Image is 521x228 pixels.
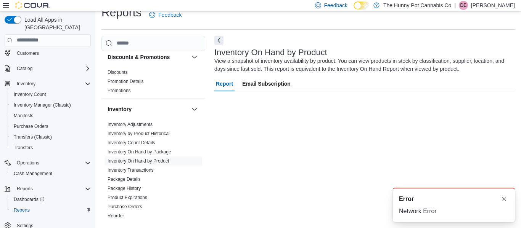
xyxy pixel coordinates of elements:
[108,195,147,200] a: Product Expirations
[108,158,169,164] span: Inventory On Hand by Product
[2,183,94,194] button: Reports
[11,111,91,120] span: Manifests
[399,195,414,204] span: Error
[14,207,30,213] span: Reports
[146,7,185,22] a: Feedback
[108,88,131,93] a: Promotions
[8,121,94,132] button: Purchase Orders
[101,68,205,98] div: Discounts & Promotions
[14,102,71,108] span: Inventory Manager (Classic)
[8,89,94,100] button: Inventory Count
[14,64,91,73] span: Catalog
[158,11,182,19] span: Feedback
[11,100,91,110] span: Inventory Manager (Classic)
[14,196,44,202] span: Dashboards
[21,16,91,31] span: Load All Apps in [GEOGRAPHIC_DATA]
[14,158,91,167] span: Operations
[454,1,456,10] p: |
[324,2,347,9] span: Feedback
[471,1,515,10] p: [PERSON_NAME]
[14,113,33,119] span: Manifests
[11,143,91,152] span: Transfers
[108,167,154,173] span: Inventory Transactions
[11,143,36,152] a: Transfers
[8,142,94,153] button: Transfers
[214,57,511,73] div: View a snapshot of inventory availability by product. You can view products in stock by classific...
[14,49,42,58] a: Customers
[11,132,55,142] a: Transfers (Classic)
[190,53,199,62] button: Discounts & Promotions
[14,79,91,88] span: Inventory
[108,222,127,228] span: Transfers
[11,195,91,204] span: Dashboards
[8,100,94,110] button: Inventory Manager (Classic)
[14,158,42,167] button: Operations
[108,149,171,155] span: Inventory On Hand by Package
[17,186,33,192] span: Reports
[11,195,47,204] a: Dashboards
[2,63,94,74] button: Catalog
[108,213,124,219] span: Reorder
[11,206,91,215] span: Reports
[11,169,55,178] a: Cash Management
[17,50,39,56] span: Customers
[399,195,509,204] div: Notification
[459,1,468,10] div: Darrel Engleby
[17,160,39,166] span: Operations
[8,110,94,121] button: Manifests
[108,53,170,61] h3: Discounts & Promotions
[14,184,91,193] span: Reports
[8,168,94,179] button: Cash Management
[108,213,124,218] a: Reorder
[17,81,35,87] span: Inventory
[460,1,467,10] span: DE
[11,206,33,215] a: Reports
[108,78,144,85] span: Promotion Details
[14,64,35,73] button: Catalog
[108,176,141,182] span: Package Details
[15,2,50,9] img: Cova
[8,132,94,142] button: Transfers (Classic)
[101,5,142,20] h1: Reports
[108,79,144,84] a: Promotion Details
[108,185,141,191] span: Package History
[108,186,141,191] a: Package History
[108,177,141,182] a: Package Details
[14,134,52,140] span: Transfers (Classic)
[108,70,128,75] a: Discounts
[11,169,91,178] span: Cash Management
[108,122,153,127] a: Inventory Adjustments
[11,132,91,142] span: Transfers (Classic)
[11,122,91,131] span: Purchase Orders
[108,158,169,164] a: Inventory On Hand by Product
[14,79,39,88] button: Inventory
[11,122,51,131] a: Purchase Orders
[8,194,94,205] a: Dashboards
[108,88,131,94] span: Promotions
[108,121,153,128] span: Inventory Adjustments
[108,167,154,173] a: Inventory Transactions
[14,123,48,129] span: Purchase Orders
[14,145,33,151] span: Transfers
[108,131,170,137] span: Inventory by Product Historical
[108,69,128,75] span: Discounts
[2,78,94,89] button: Inventory
[14,171,52,177] span: Cash Management
[11,100,74,110] a: Inventory Manager (Classic)
[11,90,49,99] a: Inventory Count
[354,2,370,10] input: Dark Mode
[383,1,451,10] p: The Hunny Pot Cannabis Co
[108,105,132,113] h3: Inventory
[108,140,155,146] span: Inventory Count Details
[500,195,509,204] button: Dismiss toast
[214,36,224,45] button: Next
[108,204,142,209] a: Purchase Orders
[2,47,94,58] button: Customers
[108,105,188,113] button: Inventory
[242,76,291,91] span: Email Subscription
[8,205,94,215] button: Reports
[399,207,509,216] div: Network Error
